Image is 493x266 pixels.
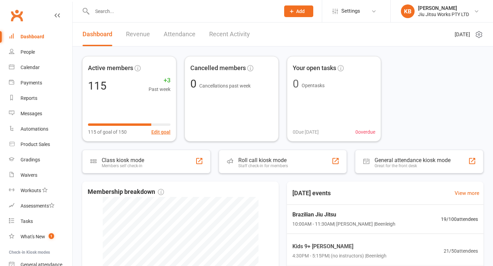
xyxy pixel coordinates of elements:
[238,157,288,163] div: Roll call kiosk mode
[455,189,479,197] a: View more
[21,95,37,101] div: Reports
[292,210,395,219] span: Brazilian Jiu Jitsu
[21,111,42,116] div: Messages
[341,3,360,19] span: Settings
[292,242,387,251] span: Kids 9+ [PERSON_NAME]
[149,76,170,85] span: +3
[21,49,35,55] div: People
[292,252,387,260] span: 4:30PM - 5:15PM | (no instructors) | Beenleigh
[284,5,313,17] button: Add
[444,247,478,254] span: 21 / 50 attendees
[292,220,395,228] span: 10:00AM - 11:30AM | [PERSON_NAME] | Beenleigh
[418,11,469,17] div: Jiu Jitsu Works PTY LTD
[21,142,50,147] div: Product Sales
[375,157,451,163] div: General attendance kiosk mode
[190,63,246,73] span: Cancelled members
[287,187,336,199] h3: [DATE] events
[21,188,41,193] div: Workouts
[293,63,336,73] span: Your open tasks
[9,121,72,137] a: Automations
[21,157,40,162] div: Gradings
[21,80,42,85] div: Payments
[455,30,470,39] span: [DATE]
[293,78,299,89] div: 0
[49,233,54,239] span: 1
[9,137,72,152] a: Product Sales
[21,34,44,39] div: Dashboard
[418,5,469,11] div: [PERSON_NAME]
[9,60,72,75] a: Calendar
[293,128,319,136] span: 0 Due [DATE]
[355,128,375,136] span: 0 overdue
[83,23,112,46] a: Dashboard
[9,44,72,60] a: People
[9,75,72,91] a: Payments
[9,91,72,106] a: Reports
[164,23,195,46] a: Attendance
[401,4,415,18] div: KB
[90,6,275,16] input: Search...
[296,9,305,14] span: Add
[21,65,40,70] div: Calendar
[21,203,54,209] div: Assessments
[199,83,251,89] span: Cancellations past week
[209,23,250,46] a: Recent Activity
[302,83,325,88] span: Open tasks
[190,77,199,90] span: 0
[8,7,25,24] a: Clubworx
[375,163,451,168] div: Great for the front desk
[126,23,150,46] a: Revenue
[21,218,33,224] div: Tasks
[88,80,106,91] div: 115
[9,183,72,198] a: Workouts
[88,128,127,136] span: 115 of goal of 150
[21,172,37,178] div: Waivers
[102,157,144,163] div: Class kiosk mode
[9,168,72,183] a: Waivers
[9,152,72,168] a: Gradings
[238,163,288,168] div: Staff check-in for members
[102,163,144,168] div: Members self check-in
[21,126,48,132] div: Automations
[9,198,72,214] a: Assessments
[9,29,72,44] a: Dashboard
[151,128,170,136] button: Edit goal
[441,215,478,223] span: 19 / 100 attendees
[149,85,170,93] span: Past week
[9,229,72,244] a: What's New1
[88,63,133,73] span: Active members
[88,187,164,197] span: Membership breakdown
[9,214,72,229] a: Tasks
[9,106,72,121] a: Messages
[21,234,45,239] div: What's New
